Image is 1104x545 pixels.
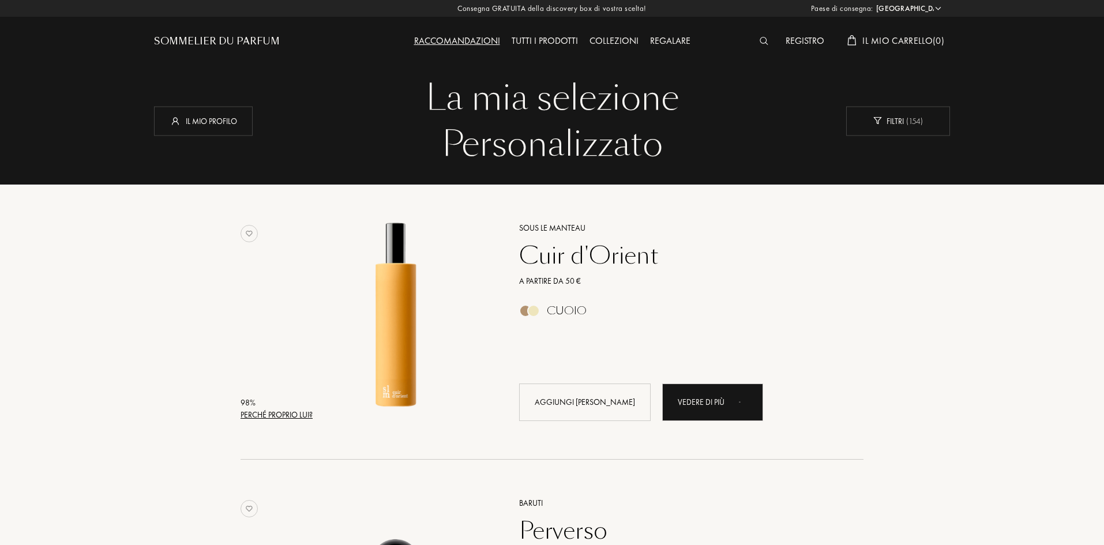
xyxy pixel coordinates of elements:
div: Il mio profilo [154,106,253,136]
div: Collezioni [584,34,644,49]
a: Sommelier du Parfum [154,35,280,48]
span: ( 154 ) [904,115,923,126]
img: profil_icn_w.svg [170,115,181,126]
span: Il mio carrello ( 0 ) [862,35,944,47]
a: Tutti i prodotti [506,35,584,47]
a: Vedere di piùanimation [662,384,763,421]
img: new_filter_w.svg [873,117,882,125]
div: Aggiungi [PERSON_NAME] [519,384,651,421]
a: Regalare [644,35,696,47]
a: Sous le Manteau [510,222,847,234]
a: Raccomandazioni [408,35,506,47]
img: no_like_p.png [241,225,258,242]
a: Cuir d'Orient [510,242,847,269]
img: search_icn_white.svg [760,37,768,45]
div: 98 % [241,397,313,409]
a: Cuoio [510,308,847,320]
div: Cuoio [547,305,587,317]
div: Personalizzato [163,121,941,167]
a: Registro [780,35,830,47]
a: Perverso [510,517,847,544]
a: Cuir d'Orient Sous le Manteau [300,208,502,434]
span: Paese di consegna: [811,3,873,14]
a: A partire da 50 € [510,275,847,287]
img: no_like_p.png [241,500,258,517]
div: Vedere di più [662,384,763,421]
a: Collezioni [584,35,644,47]
div: Registro [780,34,830,49]
div: Perché proprio lui? [241,409,313,421]
div: La mia selezione [163,75,941,121]
div: Regalare [644,34,696,49]
div: Tutti i prodotti [506,34,584,49]
img: Cuir d'Orient Sous le Manteau [300,220,492,412]
a: Baruti [510,497,847,509]
div: Filtri [846,106,950,136]
img: cart_white.svg [847,35,857,46]
div: animation [735,390,758,413]
div: Raccomandazioni [408,34,506,49]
